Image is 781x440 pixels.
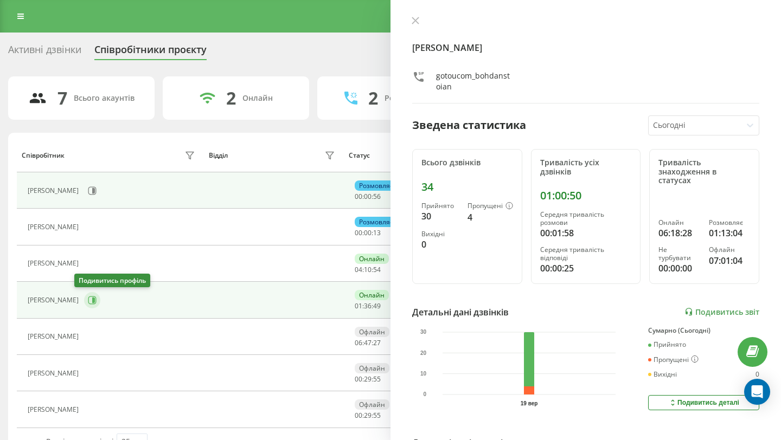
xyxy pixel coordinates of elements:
[373,192,381,201] span: 56
[421,158,513,167] div: Всього дзвінків
[355,399,389,410] div: Офлайн
[540,246,632,262] div: Середня тривалість відповіді
[94,44,207,61] div: Співробітники проєкту
[364,265,372,274] span: 10
[364,338,372,347] span: 47
[355,338,362,347] span: 06
[412,117,526,133] div: Зведена статистика
[74,94,135,103] div: Всього акаунтів
[658,246,700,262] div: Не турбувати
[709,246,750,254] div: Офлайн
[420,371,427,377] text: 10
[57,88,67,108] div: 7
[540,158,632,177] div: Тривалість усіх дзвінків
[355,301,362,310] span: 01
[468,202,513,211] div: Пропущені
[355,411,362,420] span: 00
[28,187,81,195] div: [PERSON_NAME]
[28,370,81,377] div: [PERSON_NAME]
[364,374,372,384] span: 29
[355,193,381,200] div: : :
[744,379,770,405] div: Open Intercom Messenger
[242,94,273,103] div: Онлайн
[709,227,750,240] div: 01:13:04
[658,219,700,227] div: Онлайн
[364,301,372,310] span: 36
[355,302,381,310] div: : :
[412,41,759,54] h4: [PERSON_NAME]
[684,307,759,316] a: Подивитись звіт
[373,228,381,237] span: 13
[355,217,398,227] div: Розмовляє
[355,266,381,274] div: : :
[424,391,427,397] text: 0
[373,265,381,274] span: 54
[421,238,459,251] div: 0
[412,306,509,319] div: Детальні дані дзвінків
[8,44,81,61] div: Активні дзвінки
[355,327,389,337] div: Офлайн
[421,210,459,223] div: 30
[648,355,699,364] div: Пропущені
[756,371,759,378] div: 0
[28,223,81,231] div: [PERSON_NAME]
[648,327,759,334] div: Сумарно (Сьогодні)
[668,398,739,407] div: Подивитись деталі
[355,290,389,300] div: Онлайн
[658,262,700,275] div: 00:00:00
[421,202,459,210] div: Прийнято
[648,341,686,348] div: Прийнято
[436,70,514,92] div: gotoucom_bohdanstoian
[709,219,750,227] div: Розмовляє
[521,400,538,406] text: 19 вер
[421,230,459,238] div: Вихідні
[355,254,389,264] div: Онлайн
[355,339,381,347] div: : :
[540,262,632,275] div: 00:00:25
[28,296,81,304] div: [PERSON_NAME]
[648,395,759,410] button: Подивитись деталі
[355,180,398,191] div: Розмовляє
[209,152,228,159] div: Відділ
[355,228,362,237] span: 00
[658,227,700,240] div: 06:18:28
[385,94,437,103] div: Розмовляють
[28,260,81,267] div: [PERSON_NAME]
[74,274,150,287] div: Подивитись профіль
[420,329,427,335] text: 30
[373,301,381,310] span: 49
[22,152,65,159] div: Співробітник
[468,211,513,224] div: 4
[226,88,236,108] div: 2
[648,371,677,378] div: Вихідні
[421,180,513,193] div: 34
[355,374,362,384] span: 00
[349,152,370,159] div: Статус
[420,350,427,355] text: 20
[355,412,381,419] div: : :
[364,411,372,420] span: 29
[373,338,381,347] span: 27
[368,88,378,108] div: 2
[373,411,381,420] span: 55
[540,211,632,227] div: Середня тривалість розмови
[364,192,372,201] span: 00
[658,158,750,185] div: Тривалість знаходження в статусах
[355,265,362,274] span: 04
[28,406,81,413] div: [PERSON_NAME]
[28,333,81,340] div: [PERSON_NAME]
[355,376,381,383] div: : :
[355,192,362,201] span: 00
[709,254,750,267] div: 07:01:04
[355,363,389,373] div: Офлайн
[540,227,632,240] div: 00:01:58
[540,189,632,202] div: 01:00:50
[364,228,372,237] span: 00
[373,374,381,384] span: 55
[355,229,381,237] div: : :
